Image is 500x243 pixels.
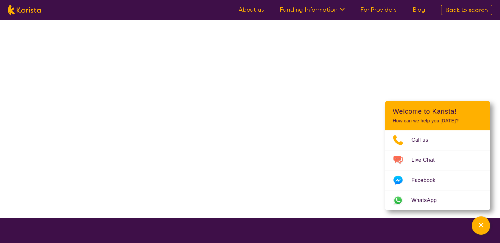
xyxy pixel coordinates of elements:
[393,108,482,115] h2: Welcome to Karista!
[445,6,488,14] span: Back to search
[385,190,490,210] a: Web link opens in a new tab.
[385,130,490,210] ul: Choose channel
[8,5,41,15] img: Karista logo
[472,216,490,235] button: Channel Menu
[441,5,492,15] a: Back to search
[280,6,345,13] a: Funding Information
[411,195,444,205] span: WhatsApp
[411,135,436,145] span: Call us
[239,6,264,13] a: About us
[393,118,482,124] p: How can we help you [DATE]?
[413,6,425,13] a: Blog
[411,175,443,185] span: Facebook
[411,155,442,165] span: Live Chat
[360,6,397,13] a: For Providers
[385,101,490,210] div: Channel Menu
